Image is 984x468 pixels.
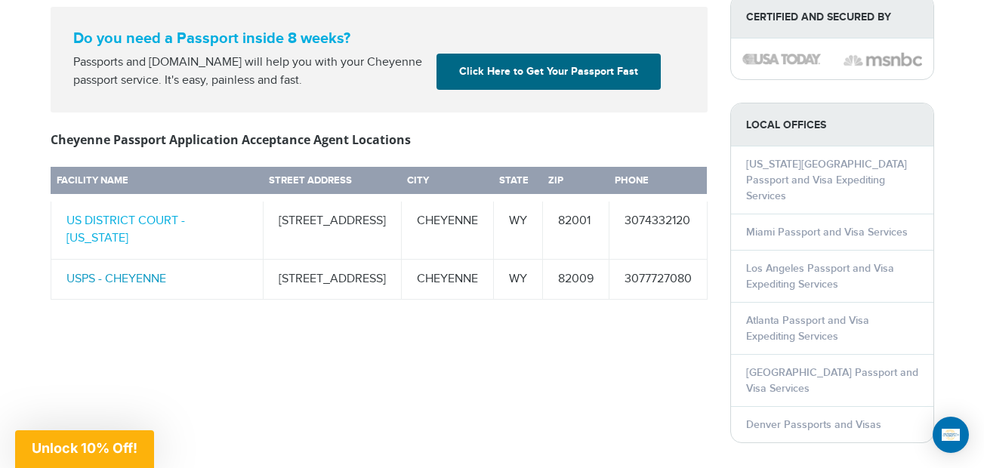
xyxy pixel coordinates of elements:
[609,198,707,259] td: 3074332120
[746,366,918,395] a: [GEOGRAPHIC_DATA] Passport and Visa Services
[844,51,922,69] img: image description
[609,259,707,300] td: 3077727080
[401,259,493,300] td: CHEYENNE
[32,440,137,456] span: Unlock 10% Off!
[933,417,969,453] div: Open Intercom Messenger
[542,167,609,198] th: Zip
[51,167,263,198] th: Facility Name
[742,54,821,64] img: image description
[493,259,542,300] td: WY
[15,430,154,468] div: Unlock 10% Off!
[746,418,881,431] a: Denver Passports and Visas
[746,262,894,291] a: Los Angeles Passport and Visa Expediting Services
[51,131,708,149] h3: Cheyenne Passport Application Acceptance Agent Locations
[67,54,431,90] div: Passports and [DOMAIN_NAME] will help you with your Cheyenne passport service. It's easy, painles...
[66,214,185,245] a: US DISTRICT COURT - [US_STATE]
[542,198,609,259] td: 82001
[263,198,401,259] td: [STREET_ADDRESS]
[493,167,542,198] th: State
[436,54,661,90] a: Click Here to Get Your Passport Fast
[66,272,166,286] a: USPS - CHEYENNE
[609,167,707,198] th: Phone
[263,167,401,198] th: Street Address
[542,259,609,300] td: 82009
[493,198,542,259] td: WY
[401,198,493,259] td: CHEYENNE
[263,259,401,300] td: [STREET_ADDRESS]
[746,226,908,239] a: Miami Passport and Visa Services
[73,29,685,48] strong: Do you need a Passport inside 8 weeks?
[746,314,869,343] a: Atlanta Passport and Visa Expediting Services
[746,158,907,202] a: [US_STATE][GEOGRAPHIC_DATA] Passport and Visa Expediting Services
[401,167,493,198] th: City
[731,103,933,146] strong: LOCAL OFFICES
